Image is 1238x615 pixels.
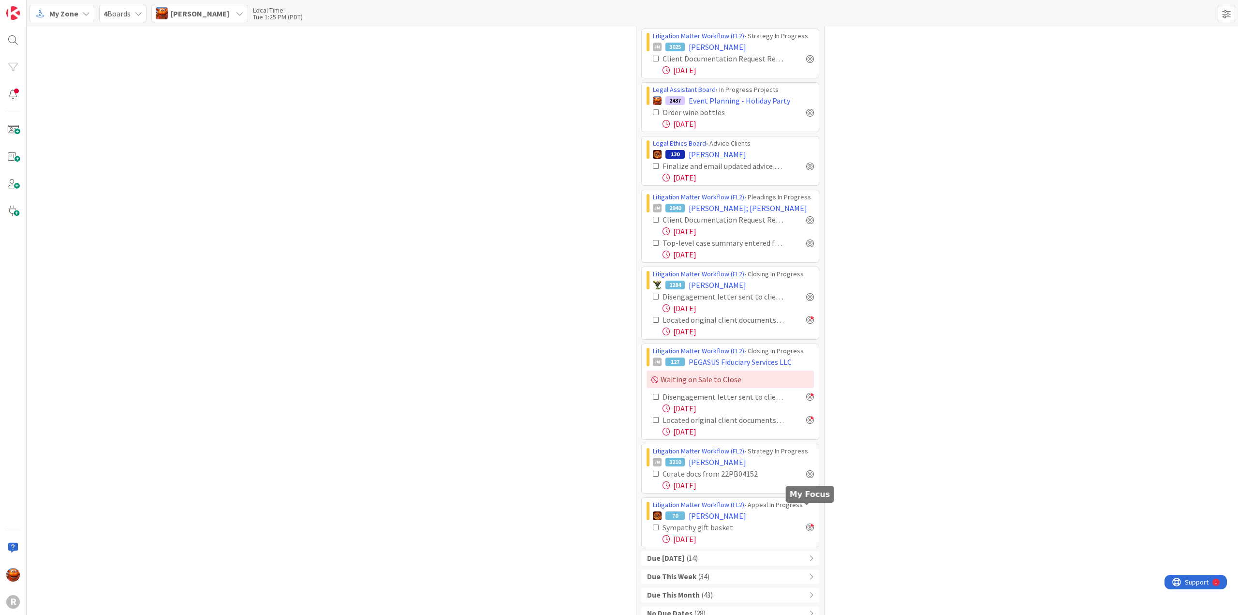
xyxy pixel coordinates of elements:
[653,358,662,366] div: JM
[653,281,662,289] img: NC
[665,96,685,105] div: 2437
[665,358,685,366] div: 127
[665,150,685,159] div: 130
[663,53,785,64] div: Client Documentation Request Returned by Client + curated to Original Client Docs folder ➡️ infor...
[663,403,814,414] div: [DATE]
[663,214,785,225] div: Client Documentation Request Returned by Client + curated to Original Client Docs folder ➡️ infor...
[653,192,814,202] div: › Pleadings In Progress
[653,458,662,466] div: JM
[647,571,696,583] b: Due This Week
[653,446,814,456] div: › Strategy In Progress
[49,8,78,19] span: My Zone
[653,204,662,212] div: JM
[653,138,814,149] div: › Advice Clients
[50,4,53,12] div: 1
[687,553,698,564] span: ( 14 )
[689,41,746,53] span: [PERSON_NAME]
[702,590,713,601] span: ( 43 )
[665,281,685,289] div: 1284
[653,85,814,95] div: › In Progress Projects
[663,106,762,118] div: Order wine bottles
[663,237,785,249] div: Top-level case summary entered from attorney notes
[663,391,785,403] div: Disengagement letter sent to client & PDF saved in client file
[653,31,814,41] div: › Strategy In Progress
[653,500,814,510] div: › Appeal In Progress
[689,202,807,214] span: [PERSON_NAME]; [PERSON_NAME]
[653,193,744,201] a: Litigation Matter Workflow (FL2)
[665,43,685,51] div: 3025
[103,9,107,18] b: 4
[663,426,814,437] div: [DATE]
[663,326,814,337] div: [DATE]
[6,595,20,609] div: R
[653,96,662,105] img: KA
[653,85,716,94] a: Legal Assistant Board
[689,356,792,368] span: PEGASUS Fiduciary Services LLC
[6,568,20,582] img: KA
[663,172,814,183] div: [DATE]
[20,1,44,13] span: Support
[663,533,814,545] div: [DATE]
[653,447,744,455] a: Litigation Matter Workflow (FL2)
[653,511,662,520] img: TR
[653,150,662,159] img: TR
[663,480,814,491] div: [DATE]
[663,302,814,314] div: [DATE]
[689,456,746,468] span: [PERSON_NAME]
[653,31,744,40] a: Litigation Matter Workflow (FL2)
[653,270,744,278] a: Litigation Matter Workflow (FL2)
[689,279,746,291] span: [PERSON_NAME]
[689,95,790,106] span: Event Planning - Holiday Party
[653,43,662,51] div: JM
[663,468,778,480] div: Curate docs from 22PB04152
[663,64,814,76] div: [DATE]
[653,346,744,355] a: Litigation Matter Workflow (FL2)
[790,490,830,499] h5: My Focus
[653,139,706,148] a: Legal Ethics Board
[647,371,814,388] div: Waiting on Sale to Close
[653,269,814,279] div: › Closing In Progress
[663,522,766,533] div: Sympathy gift basket
[698,571,709,583] span: ( 34 )
[663,314,785,326] div: Located original client documents if necessary & coordinated delivery with client
[663,160,785,172] div: Finalize and email updated advice engagement letter
[647,553,685,564] b: Due [DATE]
[689,510,746,522] span: [PERSON_NAME]
[663,225,814,237] div: [DATE]
[663,249,814,260] div: [DATE]
[665,511,685,520] div: 70
[663,291,785,302] div: Disengagement letter sent to client & PDF saved in client file
[665,458,685,466] div: 3210
[253,7,303,14] div: Local Time:
[663,118,814,130] div: [DATE]
[653,500,744,509] a: Litigation Matter Workflow (FL2)
[156,7,168,19] img: KA
[171,8,229,19] span: [PERSON_NAME]
[653,346,814,356] div: › Closing In Progress
[6,6,20,20] img: Visit kanbanzone.com
[253,14,303,20] div: Tue 1:25 PM (PDT)
[689,149,746,160] span: [PERSON_NAME]
[647,590,700,601] b: Due This Month
[103,8,131,19] span: Boards
[665,204,685,212] div: 2940
[663,414,785,426] div: Located original client documents if necessary & coordinated delivery with client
